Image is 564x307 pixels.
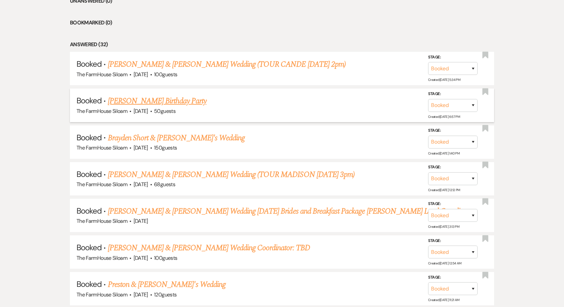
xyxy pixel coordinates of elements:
[134,255,148,261] span: [DATE]
[428,200,478,208] label: Stage:
[134,144,148,151] span: [DATE]
[77,181,127,188] span: The FarmHouse Siloam
[428,54,478,61] label: Stage:
[428,274,478,281] label: Stage:
[77,206,102,216] span: Booked
[428,127,478,134] label: Stage:
[428,151,459,155] span: Created: [DATE] 1:40 PM
[134,108,148,115] span: [DATE]
[77,255,127,261] span: The FarmHouse Siloam
[77,291,127,298] span: The FarmHouse Siloam
[428,224,459,229] span: Created: [DATE] 3:13 PM
[428,78,460,82] span: Created: [DATE] 5:34 PM
[428,114,460,119] span: Created: [DATE] 6:57 PM
[77,71,127,78] span: The FarmHouse Siloam
[134,291,148,298] span: [DATE]
[154,255,177,261] span: 100 guests
[428,164,478,171] label: Stage:
[134,181,148,188] span: [DATE]
[154,181,175,188] span: 68 guests
[428,90,478,98] label: Stage:
[70,18,494,27] li: Bookmarked (0)
[154,108,175,115] span: 50 guests
[77,279,102,289] span: Booked
[77,132,102,143] span: Booked
[108,132,245,144] a: Brayden Short & [PERSON_NAME]'s Wedding
[154,144,177,151] span: 150 guests
[108,58,346,70] a: [PERSON_NAME] & [PERSON_NAME] Wedding (TOUR CANDE [DATE] 2pm)
[428,298,459,302] span: Created: [DATE] 11:21 AM
[134,218,148,224] span: [DATE]
[77,59,102,69] span: Booked
[77,95,102,106] span: Booked
[428,261,461,265] span: Created: [DATE] 12:54 AM
[154,291,176,298] span: 120 guests
[77,218,127,224] span: The FarmHouse Siloam
[108,279,226,290] a: Preston & [PERSON_NAME]'s Wedding
[428,237,478,245] label: Stage:
[77,108,127,115] span: The FarmHouse Siloam
[134,71,148,78] span: [DATE]
[77,242,102,253] span: Booked
[428,188,460,192] span: Created: [DATE] 12:12 PM
[108,205,476,217] a: [PERSON_NAME] & [PERSON_NAME] Wedding [DATE] Brides and Breakfast Package [PERSON_NAME] Lead Coor...
[77,144,127,151] span: The FarmHouse Siloam
[77,169,102,179] span: Booked
[154,71,177,78] span: 100 guests
[108,95,206,107] a: [PERSON_NAME] Birthday Party
[108,242,310,254] a: [PERSON_NAME] & [PERSON_NAME] Wedding Coordinator: TBD
[108,169,355,181] a: [PERSON_NAME] & [PERSON_NAME] Wedding (TOUR MADISON [DATE] 3pm)
[70,40,494,49] li: Answered (32)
